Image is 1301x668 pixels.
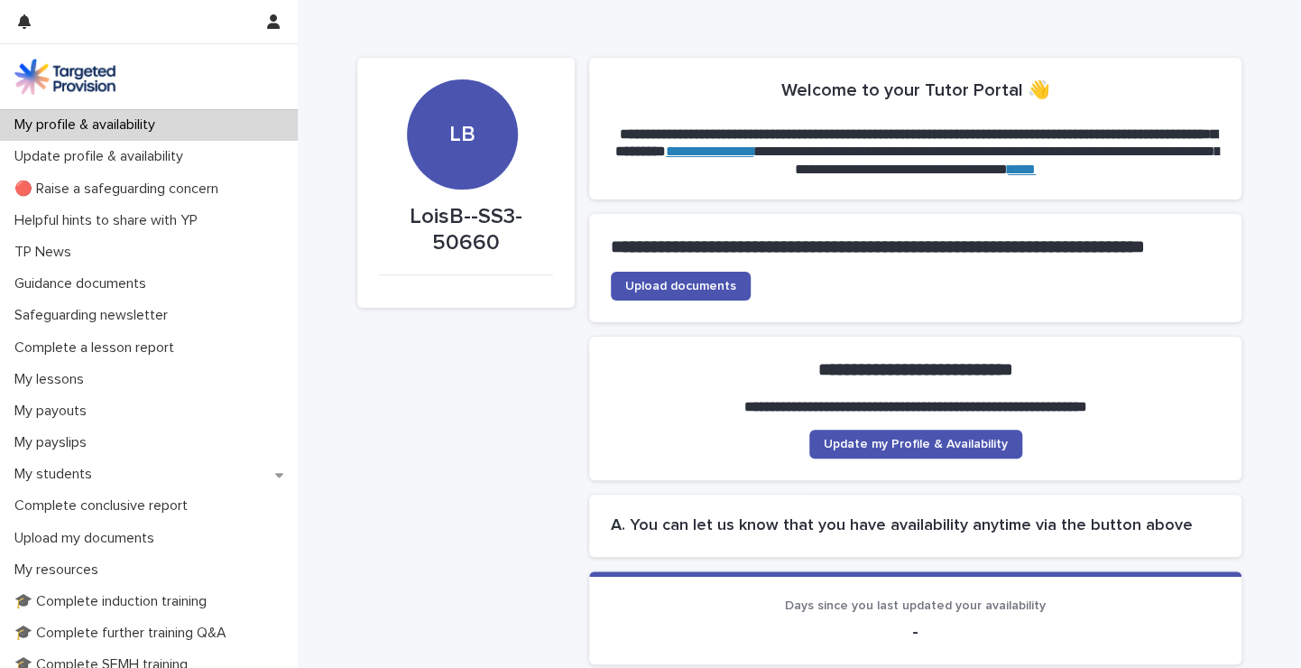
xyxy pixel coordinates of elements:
[7,148,198,165] p: Update profile & availability
[611,272,751,301] a: Upload documents
[625,280,736,292] span: Upload documents
[785,599,1046,612] span: Days since you last updated your availability
[7,339,189,357] p: Complete a lesson report
[7,625,241,642] p: 🎓 Complete further training Q&A
[7,497,202,515] p: Complete conclusive report
[7,212,212,229] p: Helpful hints to share with YP
[7,116,170,134] p: My profile & availability
[611,516,1220,536] h2: A. You can let us know that you have availability anytime via the button above
[7,403,101,420] p: My payouts
[7,434,101,451] p: My payslips
[824,438,1008,450] span: Update my Profile & Availability
[14,59,115,95] img: M5nRWzHhSzIhMunXDL62
[7,561,113,579] p: My resources
[781,79,1050,101] h2: Welcome to your Tutor Portal 👋
[7,181,233,198] p: 🔴 Raise a safeguarding concern
[809,430,1022,459] a: Update my Profile & Availability
[7,593,221,610] p: 🎓 Complete induction training
[7,275,161,292] p: Guidance documents
[7,371,98,388] p: My lessons
[379,204,553,256] p: LoisB--SS3-50660
[7,466,106,483] p: My students
[611,621,1220,643] p: -
[407,12,517,148] div: LB
[7,530,169,547] p: Upload my documents
[7,307,182,324] p: Safeguarding newsletter
[7,244,86,261] p: TP News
